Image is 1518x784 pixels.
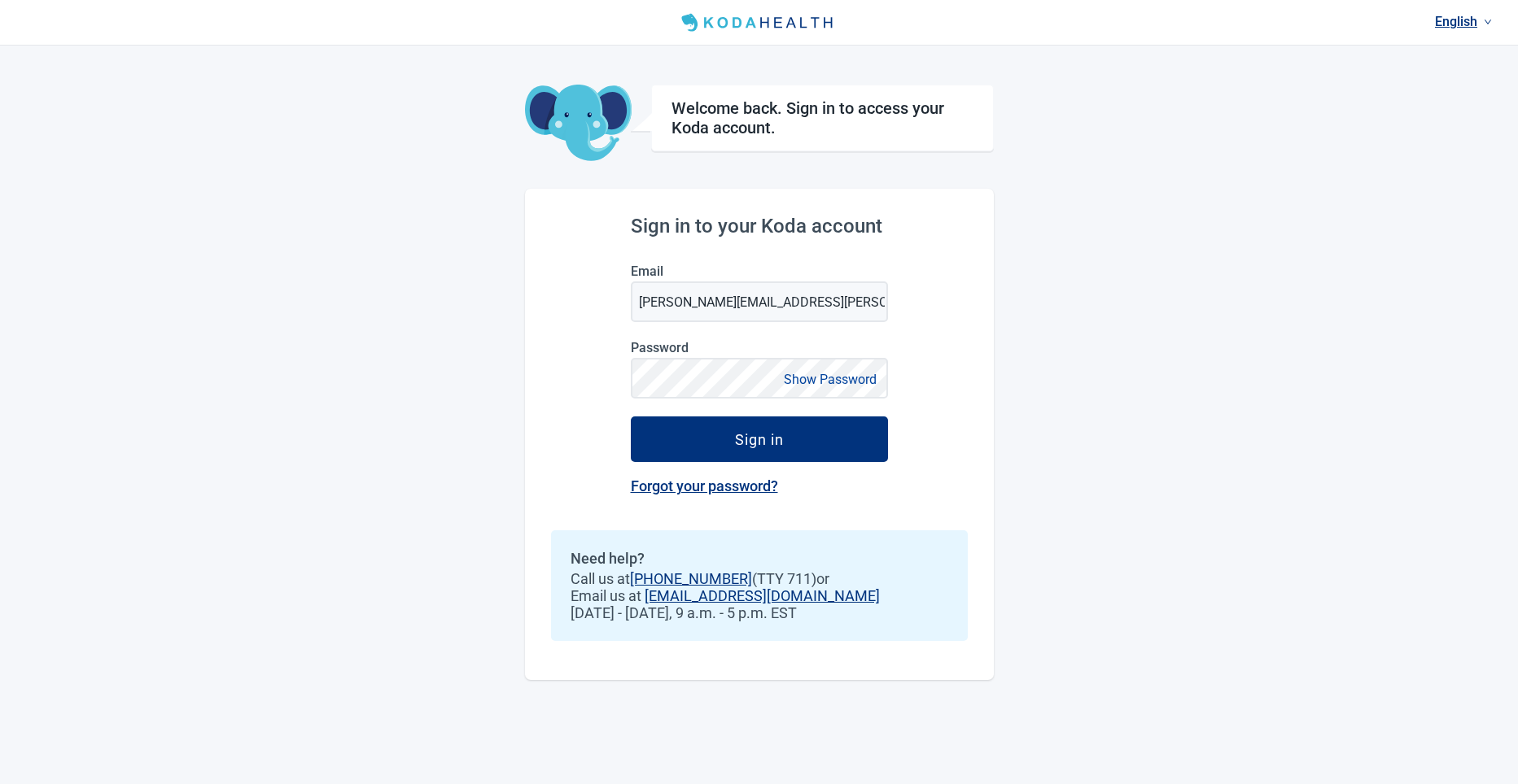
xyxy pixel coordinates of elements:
[571,550,948,567] h2: Need help?
[1484,18,1492,26] span: down
[631,215,888,237] h2: Sign in to your Koda account
[571,587,948,604] span: Email us at
[675,10,842,36] img: Koda Health
[1428,8,1498,35] a: Current language: English
[525,85,632,163] img: Koda Elephant
[631,477,778,494] a: Forgot your password?
[631,340,888,355] label: Password
[571,570,948,587] span: Call us at (TTY 711) or
[631,416,888,462] button: Sign in
[630,570,752,587] a: [PHONE_NUMBER]
[672,98,973,137] h1: Welcome back. Sign in to access your Koda account.
[571,604,948,621] span: [DATE] - [DATE], 9 a.m. - 5 p.m. EST
[779,368,881,390] button: Show Password
[645,587,880,604] a: [EMAIL_ADDRESS][DOMAIN_NAME]
[631,264,888,279] label: Email
[525,46,994,680] main: Main content
[735,431,784,447] div: Sign in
